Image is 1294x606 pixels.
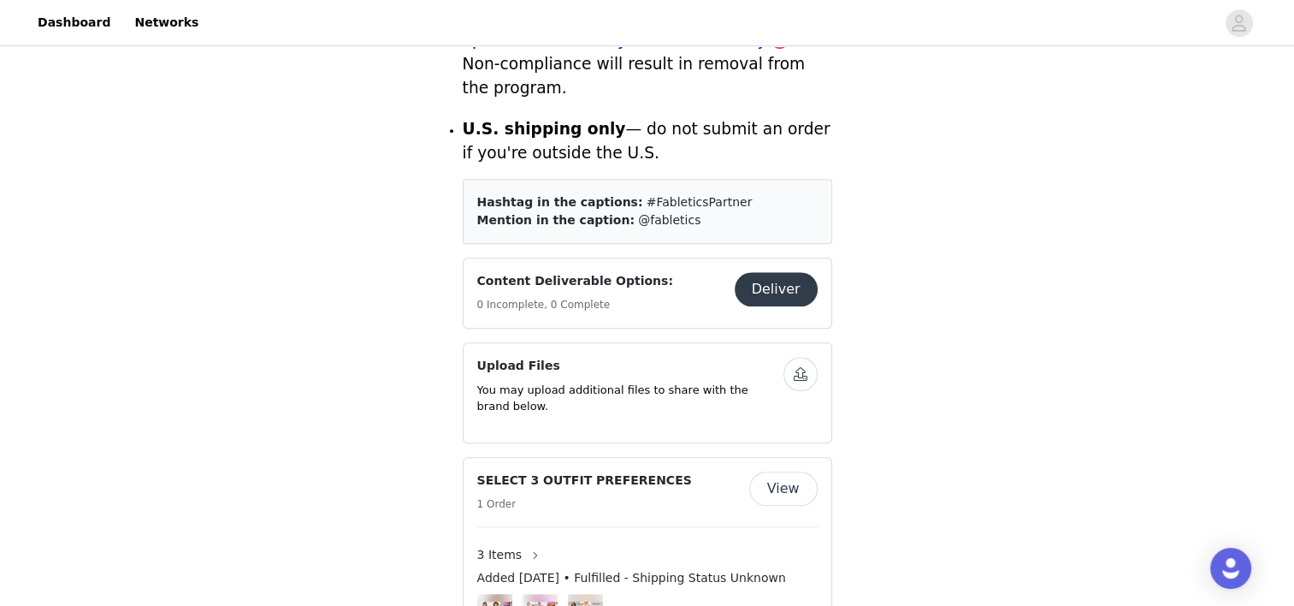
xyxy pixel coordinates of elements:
span: Added [DATE] • Fulfilled - Shipping Status Unknown [477,569,786,587]
h5: 1 Order [477,496,692,512]
div: Content Deliverable Options: [463,258,832,329]
span: @fabletics [638,213,700,227]
p: You may upload additional files to share with the brand below. [477,382,783,415]
span: 3 Items [477,546,523,564]
button: View [749,472,818,506]
span: #FableticsPartner [647,195,753,209]
h4: Content Deliverable Options: [477,272,673,290]
span: Mention in the caption: [477,213,635,227]
div: Open Intercom Messenger [1210,548,1251,589]
a: Networks [124,3,209,42]
h5: 0 Incomplete, 0 Complete [477,297,673,312]
span: — do not submit an order if you're outside the U.S. [463,120,830,162]
button: Deliver [735,272,818,306]
div: avatar [1231,9,1247,37]
span: 🚫 Non-compliance will result in removal from the program. [463,31,806,97]
strong: U.S. shipping only [463,120,626,138]
span: Hashtag in the captions: [477,195,643,209]
a: Dashboard [27,3,121,42]
h4: SELECT 3 OUTFIT PREFERENCES [477,472,692,490]
h4: Upload Files [477,357,783,375]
